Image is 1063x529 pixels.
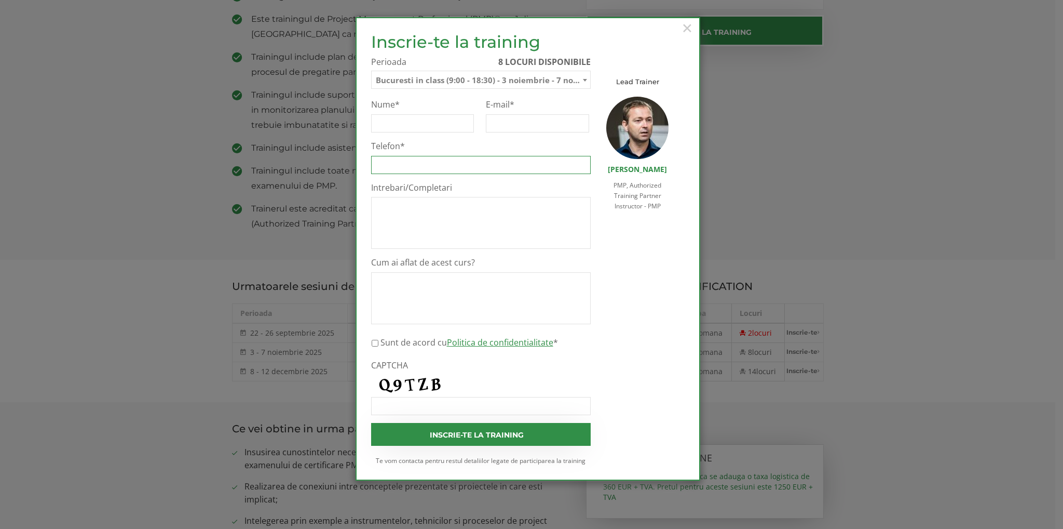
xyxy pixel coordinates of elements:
small: Te vom contacta pentru restul detaliilor legate de participarea la training [371,456,591,465]
button: Close [680,16,694,39]
span: Bucuresti in class (9:00 - 18:30) - 3 noiembrie - 7 noiembrie 2025 [371,71,591,89]
a: [PERSON_NAME] [608,164,667,174]
label: Nume [371,99,474,110]
span: PMP, Authorized Training Partner Instructor - PMP [614,181,661,210]
h2: Inscrie-te la training [371,33,591,51]
label: Sunt de acord cu * [380,336,558,349]
span: × [680,14,694,42]
span: locuri disponibile [505,56,591,68]
label: Cum ai aflat de acest curs? [371,257,591,268]
label: Perioada [371,56,591,68]
span: Bucuresti in class (9:00 - 18:30) - 3 noiembrie - 7 noiembrie 2025 [372,71,590,89]
h3: Lead Trainer [606,78,669,85]
label: CAPTCHA [371,360,591,371]
label: E-mail [486,99,589,110]
span: 8 [498,56,503,68]
a: Politica de confidentialitate [447,337,553,348]
label: Intrebari/Completari [371,182,591,193]
label: Telefon [371,141,591,152]
input: Inscrie-te la training [371,423,591,446]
